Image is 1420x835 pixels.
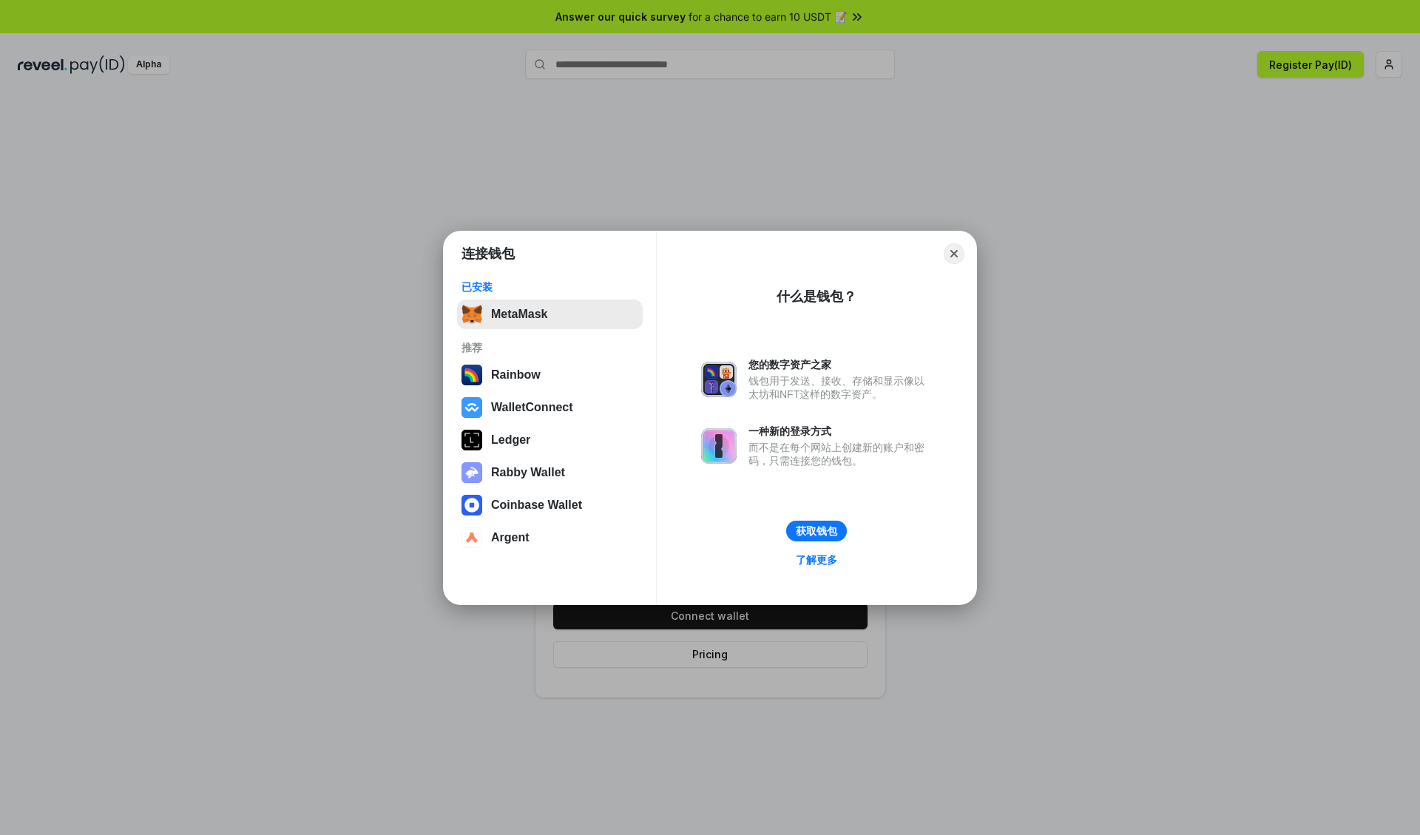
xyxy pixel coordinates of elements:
[796,524,837,538] div: 获取钱包
[457,523,643,552] button: Argent
[786,521,847,541] button: 获取钱包
[457,425,643,455] button: Ledger
[461,397,482,418] img: svg+xml,%3Csvg%20width%3D%2228%22%20height%3D%2228%22%20viewBox%3D%220%200%2028%2028%22%20fill%3D...
[748,358,932,371] div: 您的数字资产之家
[787,550,846,569] a: 了解更多
[748,441,932,467] div: 而不是在每个网站上创建新的账户和密码，只需连接您的钱包。
[701,428,737,464] img: svg+xml,%3Csvg%20xmlns%3D%22http%3A%2F%2Fwww.w3.org%2F2000%2Fsvg%22%20fill%3D%22none%22%20viewBox...
[457,393,643,422] button: WalletConnect
[457,360,643,390] button: Rainbow
[491,498,582,512] div: Coinbase Wallet
[944,243,964,264] button: Close
[491,433,530,447] div: Ledger
[461,280,638,294] div: 已安装
[461,462,482,483] img: svg+xml,%3Csvg%20xmlns%3D%22http%3A%2F%2Fwww.w3.org%2F2000%2Fsvg%22%20fill%3D%22none%22%20viewBox...
[461,341,638,354] div: 推荐
[796,553,837,567] div: 了解更多
[748,374,932,401] div: 钱包用于发送、接收、存储和显示像以太坊和NFT这样的数字资产。
[457,458,643,487] button: Rabby Wallet
[457,300,643,329] button: MetaMask
[491,368,541,382] div: Rainbow
[461,495,482,515] img: svg+xml,%3Csvg%20width%3D%2228%22%20height%3D%2228%22%20viewBox%3D%220%200%2028%2028%22%20fill%3D...
[461,527,482,548] img: svg+xml,%3Csvg%20width%3D%2228%22%20height%3D%2228%22%20viewBox%3D%220%200%2028%2028%22%20fill%3D...
[461,245,515,263] h1: 连接钱包
[491,466,565,479] div: Rabby Wallet
[748,425,932,438] div: 一种新的登录方式
[457,490,643,520] button: Coinbase Wallet
[491,308,547,321] div: MetaMask
[491,401,573,414] div: WalletConnect
[461,430,482,450] img: svg+xml,%3Csvg%20xmlns%3D%22http%3A%2F%2Fwww.w3.org%2F2000%2Fsvg%22%20width%3D%2228%22%20height%3...
[461,304,482,325] img: svg+xml,%3Csvg%20fill%3D%22none%22%20height%3D%2233%22%20viewBox%3D%220%200%2035%2033%22%20width%...
[491,531,530,544] div: Argent
[777,288,856,305] div: 什么是钱包？
[461,365,482,385] img: svg+xml,%3Csvg%20width%3D%22120%22%20height%3D%22120%22%20viewBox%3D%220%200%20120%20120%22%20fil...
[701,362,737,397] img: svg+xml,%3Csvg%20xmlns%3D%22http%3A%2F%2Fwww.w3.org%2F2000%2Fsvg%22%20fill%3D%22none%22%20viewBox...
